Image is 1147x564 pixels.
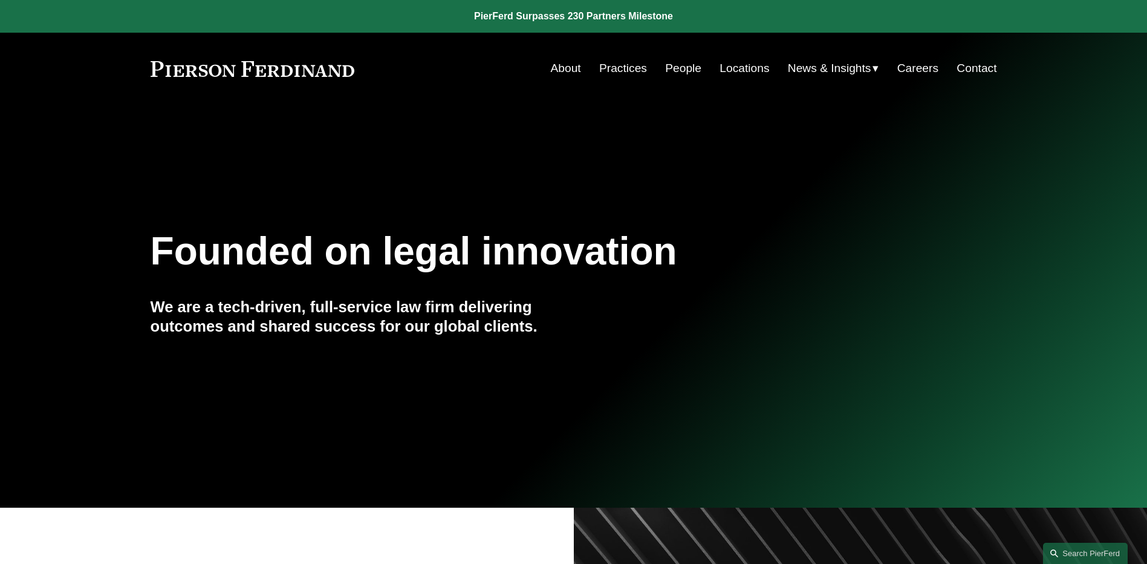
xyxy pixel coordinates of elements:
a: Contact [957,57,996,80]
a: People [665,57,701,80]
a: Search this site [1043,543,1128,564]
a: About [551,57,581,80]
h4: We are a tech-driven, full-service law firm delivering outcomes and shared success for our global... [151,297,574,336]
a: Locations [720,57,769,80]
h1: Founded on legal innovation [151,229,856,274]
a: folder dropdown [788,57,879,80]
a: Careers [897,57,938,80]
span: News & Insights [788,58,871,79]
a: Practices [599,57,647,80]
